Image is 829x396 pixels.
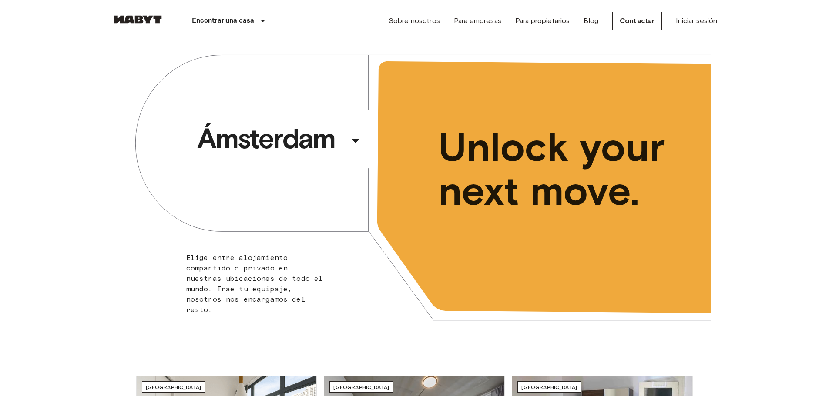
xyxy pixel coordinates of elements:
[454,16,501,26] a: Para empresas
[197,121,345,156] span: Ámsterdam
[612,12,662,30] a: Contactar
[112,15,164,24] img: Habyt
[389,16,440,26] a: Sobre nosotros
[438,125,675,213] span: Unlock your next move.
[192,16,255,26] p: Encontrar una casa
[194,119,369,159] button: Ámsterdam
[146,384,201,390] span: [GEOGRAPHIC_DATA]
[333,384,389,390] span: [GEOGRAPHIC_DATA]
[515,16,570,26] a: Para propietarios
[676,16,717,26] a: Iniciar sesión
[521,384,577,390] span: [GEOGRAPHIC_DATA]
[186,253,323,314] span: Elige entre alojamiento compartido o privado en nuestras ubicaciones de todo el mundo. Trae tu eq...
[584,16,598,26] a: Blog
